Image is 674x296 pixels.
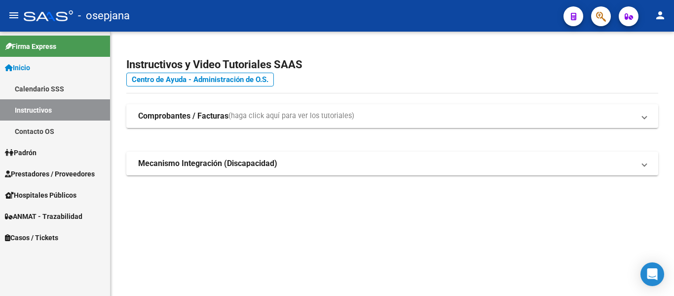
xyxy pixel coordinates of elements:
mat-icon: person [654,9,666,21]
span: Hospitales Públicos [5,190,76,201]
span: Prestadores / Proveedores [5,169,95,179]
span: - osepjana [78,5,130,27]
a: Centro de Ayuda - Administración de O.S. [126,73,274,86]
strong: Mecanismo Integración (Discapacidad) [138,158,277,169]
span: (haga click aquí para ver los tutoriales) [228,111,354,122]
mat-icon: menu [8,9,20,21]
h2: Instructivos y Video Tutoriales SAAS [126,55,658,74]
span: Firma Express [5,41,56,52]
mat-expansion-panel-header: Mecanismo Integración (Discapacidad) [126,152,658,175]
span: ANMAT - Trazabilidad [5,211,82,222]
strong: Comprobantes / Facturas [138,111,228,122]
div: Open Intercom Messenger [640,262,664,286]
span: Casos / Tickets [5,232,58,243]
span: Padrón [5,147,37,158]
mat-expansion-panel-header: Comprobantes / Facturas(haga click aquí para ver los tutoriales) [126,104,658,128]
span: Inicio [5,62,30,73]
